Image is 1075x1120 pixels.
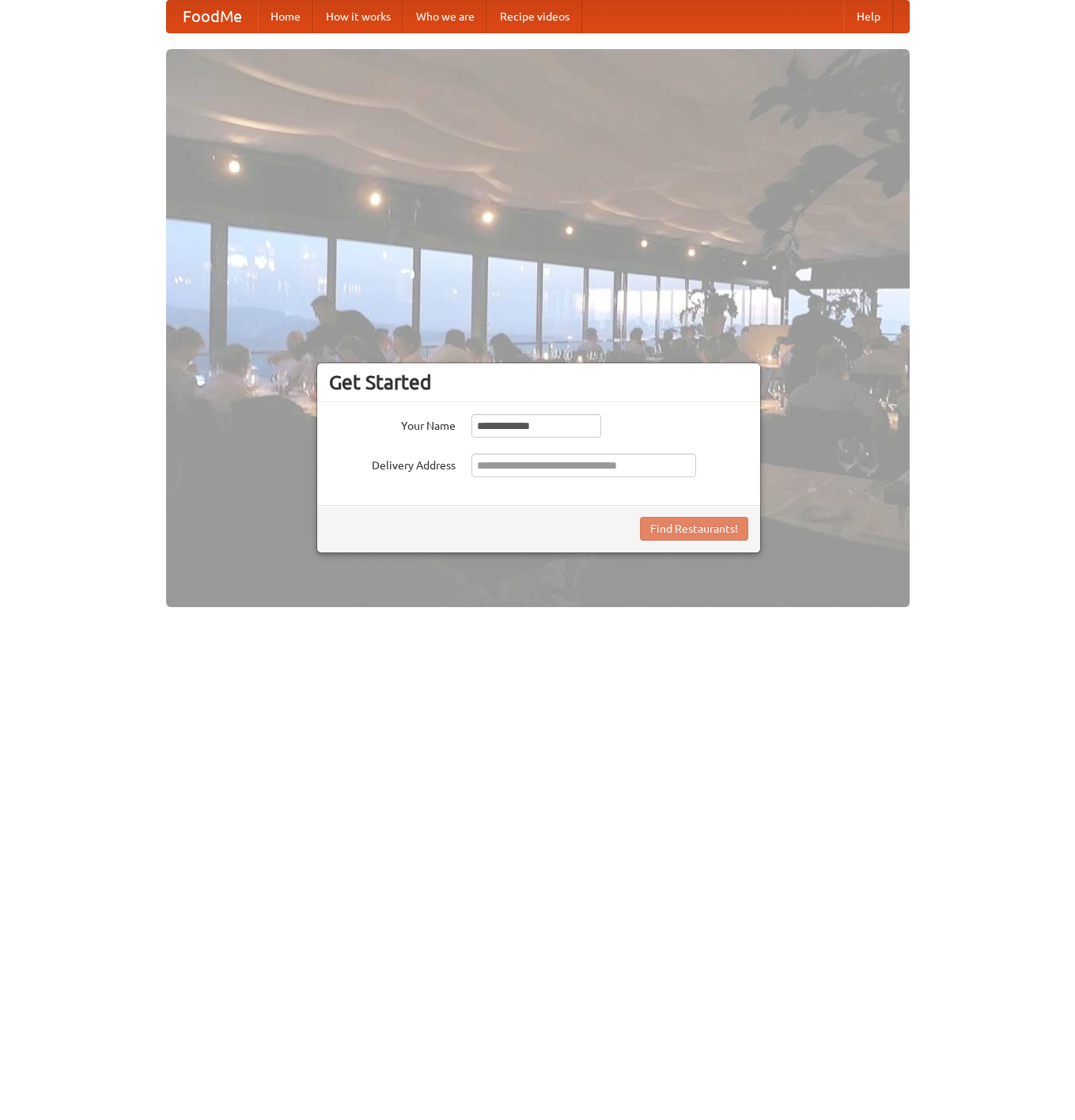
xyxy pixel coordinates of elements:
[329,370,748,394] h3: Get Started
[258,1,313,32] a: Home
[313,1,403,32] a: How it works
[640,517,748,541] button: Find Restaurants!
[844,1,893,32] a: Help
[403,1,487,32] a: Who we are
[167,1,258,32] a: FoodMe
[329,414,456,434] label: Your Name
[487,1,582,32] a: Recipe videos
[329,454,456,473] label: Delivery Address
